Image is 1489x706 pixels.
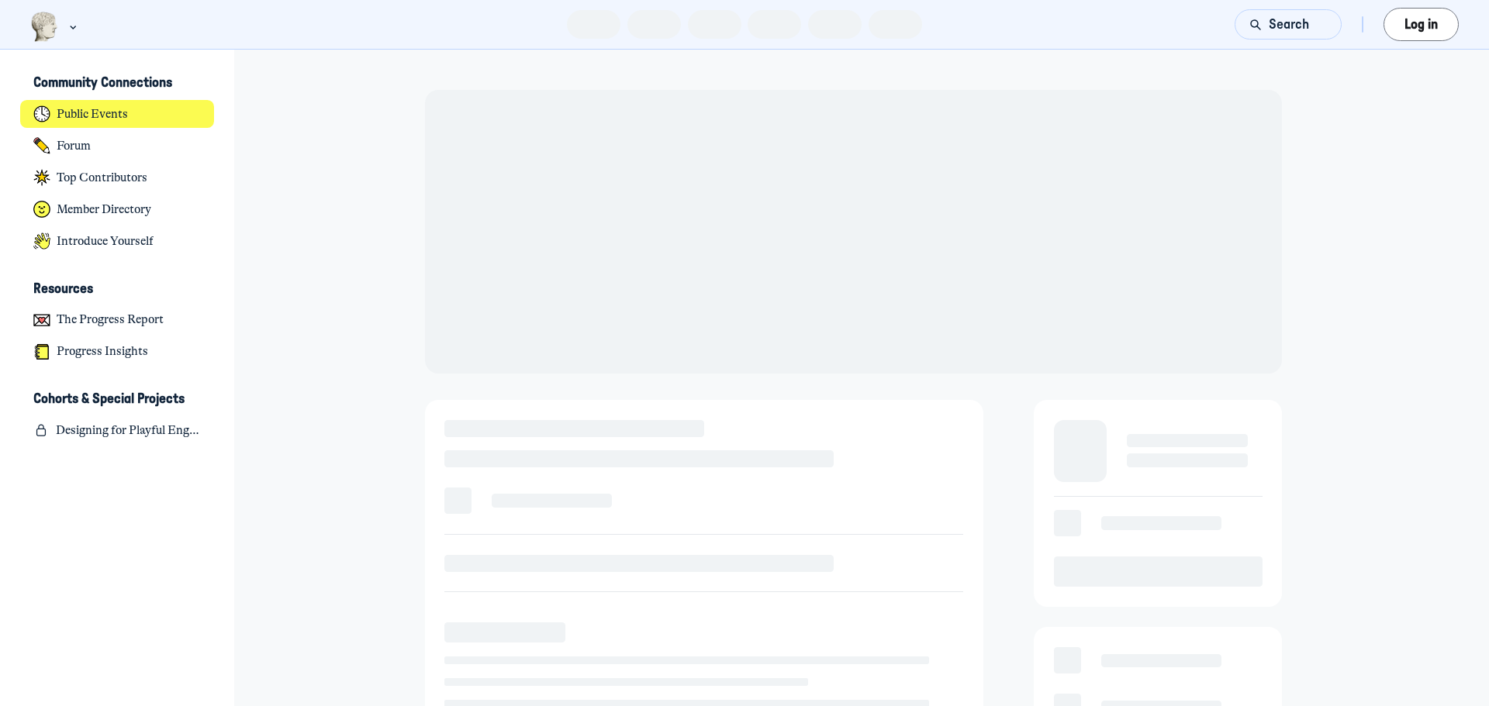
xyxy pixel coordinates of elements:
h4: Forum [57,139,91,153]
h4: Member Directory [57,202,151,217]
h3: Community Connections [33,74,172,91]
a: Member Directory [20,195,215,224]
a: Introduce Yourself [20,227,215,256]
h4: Public Events [57,107,128,122]
h4: Top Contributors [57,170,147,185]
a: The Progress Report [20,305,215,334]
button: ResourcesCollapse space [20,276,215,303]
h4: The Progress Report [57,312,164,327]
a: Public Events [20,100,215,129]
button: Search [1235,9,1342,40]
h4: Designing for Playful Engagement [56,423,201,438]
button: Log in [1384,8,1459,41]
h3: Cohorts & Special Projects [33,391,185,408]
button: Museums as Progress logo [30,10,81,43]
h4: Introduce Yourself [57,234,154,249]
img: Museums as Progress logo [30,12,59,42]
a: Forum [20,132,215,160]
a: Top Contributors [20,164,215,192]
button: Community ConnectionsCollapse space [20,70,215,97]
h4: Progress Insights [57,344,148,359]
button: Cohorts & Special ProjectsCollapse space [20,386,215,413]
a: Progress Insights [20,337,215,366]
h3: Resources [33,281,93,298]
a: Designing for Playful Engagement [20,416,215,445]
